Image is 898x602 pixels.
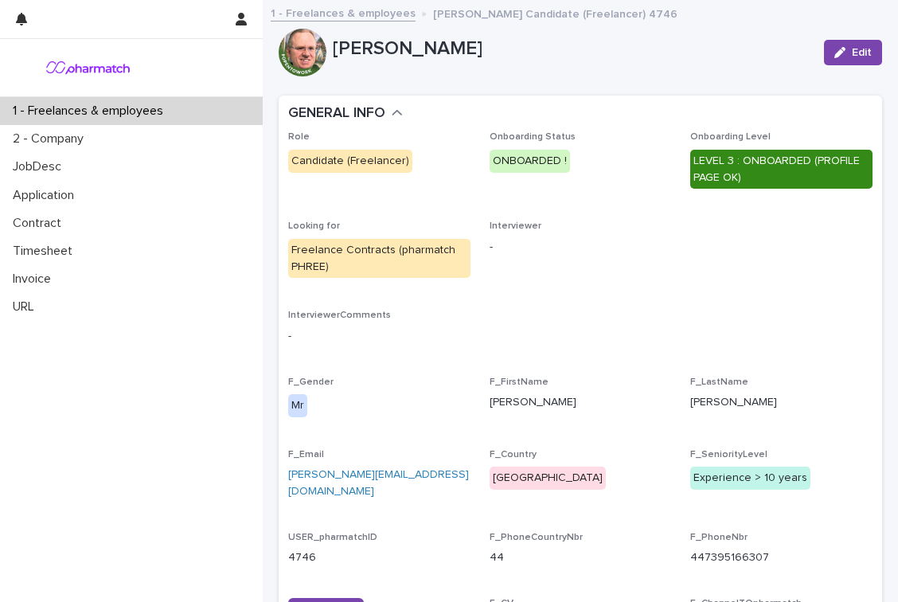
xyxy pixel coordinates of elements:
span: Looking for [288,221,340,231]
span: F_FirstName [490,377,549,387]
p: Contract [6,216,74,231]
div: Experience > 10 years [690,467,810,490]
img: anz9PzICT9Sm7jNukbLd [13,52,163,84]
p: 4746 [288,549,470,566]
span: InterviewerComments [288,311,391,320]
span: Onboarding Level [690,132,771,142]
p: - [288,328,873,345]
div: Candidate (Freelancer) [288,150,412,173]
a: [PERSON_NAME][EMAIL_ADDRESS][DOMAIN_NAME] [288,469,469,497]
span: Edit [852,47,872,58]
p: - [490,239,672,256]
span: F_LastName [690,377,748,387]
div: [GEOGRAPHIC_DATA] [490,467,606,490]
div: LEVEL 3 : ONBOARDED (PROFILE PAGE OK) [690,150,873,190]
p: [PERSON_NAME] [490,394,672,411]
a: 1 - Freelances & employees [271,3,416,21]
span: F_Country [490,450,537,459]
button: GENERAL INFO [288,105,403,123]
p: JobDesc [6,159,74,174]
a: 447395166307 [690,552,769,563]
span: F_Gender [288,377,334,387]
span: Onboarding Status [490,132,576,142]
p: [PERSON_NAME] Candidate (Freelancer) 4746 [433,4,677,21]
p: 1 - Freelances & employees [6,104,176,119]
p: [PERSON_NAME] [690,394,873,411]
p: 44 [490,549,672,566]
p: URL [6,299,47,315]
div: Freelance Contracts (pharmatch PHREE) [288,239,470,279]
button: Edit [824,40,882,65]
div: Mr [288,394,307,417]
span: F_SeniorityLevel [690,450,767,459]
span: Role [288,132,310,142]
span: F_Email [288,450,324,459]
p: [PERSON_NAME] [333,37,811,61]
p: Application [6,188,87,203]
h2: GENERAL INFO [288,105,385,123]
span: Interviewer [490,221,541,231]
p: Invoice [6,272,64,287]
span: F_PhoneNbr [690,533,748,542]
div: ONBOARDED ! [490,150,570,173]
p: Timesheet [6,244,85,259]
span: USER_pharmatchID [288,533,377,542]
span: F_PhoneCountryNbr [490,533,583,542]
p: 2 - Company [6,131,96,147]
